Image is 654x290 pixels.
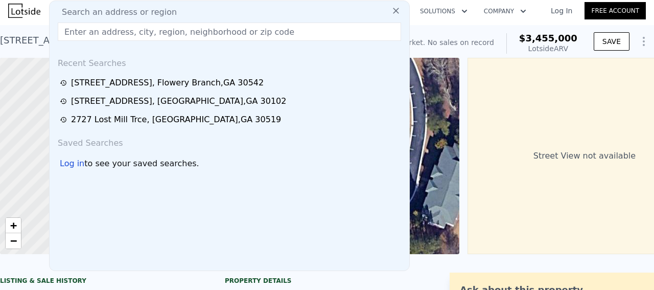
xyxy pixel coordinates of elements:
a: Free Account [585,2,646,19]
a: Zoom out [6,233,21,249]
div: [STREET_ADDRESS] , Flowery Branch , GA 30542 [71,77,264,89]
div: Property details [225,277,429,285]
img: Lotside [8,4,40,18]
a: Log In [539,6,585,16]
div: Off Market. No sales on record [386,37,494,48]
span: − [10,234,17,247]
div: Lotside ARV [519,43,577,54]
a: 2727 Lost Mill Trce, [GEOGRAPHIC_DATA],GA 30519 [60,114,402,126]
div: Log in [60,158,84,170]
button: Show Options [634,31,654,52]
span: $3,455,000 [519,33,577,43]
a: [STREET_ADDRESS], [GEOGRAPHIC_DATA],GA 30102 [60,95,402,107]
div: 2727 Lost Mill Trce , [GEOGRAPHIC_DATA] , GA 30519 [71,114,281,126]
div: Recent Searches [54,49,405,74]
span: to see your saved searches. [84,158,199,170]
div: Saved Searches [54,129,405,153]
button: Solutions [412,2,476,20]
span: + [10,219,17,232]
a: [STREET_ADDRESS], Flowery Branch,GA 30542 [60,77,402,89]
a: Zoom in [6,218,21,233]
button: SAVE [594,32,629,51]
input: Enter an address, city, region, neighborhood or zip code [58,23,401,41]
button: Company [476,2,534,20]
div: [STREET_ADDRESS] , [GEOGRAPHIC_DATA] , GA 30102 [71,95,286,107]
span: Search an address or region [54,6,177,18]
